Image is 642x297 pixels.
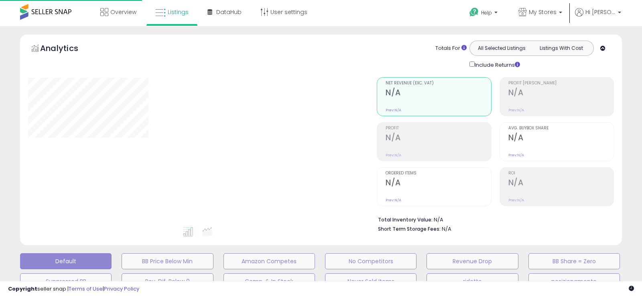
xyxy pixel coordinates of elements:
small: Prev: N/A [508,153,524,158]
button: Default [20,253,112,269]
button: All Selected Listings [472,43,532,53]
li: N/A [378,214,608,224]
button: Never Sold Items [325,273,416,289]
b: Total Inventory Value: [378,216,433,223]
h2: N/A [386,133,491,144]
span: Help [481,9,492,16]
span: ROI [508,171,614,176]
button: Rev. Dif. Below 0 [122,273,213,289]
span: Hi [PERSON_NAME] [585,8,616,16]
small: Prev: N/A [508,198,524,203]
small: Prev: N/A [508,108,524,113]
span: Net Revenue (Exc. VAT) [386,81,491,86]
small: Prev: N/A [386,198,401,203]
h2: N/A [386,178,491,189]
button: BB Price Below Min [122,253,213,269]
button: No Competitors [325,253,416,269]
span: Overview [110,8,136,16]
span: DataHub [216,8,242,16]
a: Terms of Use [69,285,103,293]
button: Suppressed BB [20,273,112,289]
span: Avg. Buybox Share [508,126,614,131]
div: Include Returns [463,60,530,69]
div: Totals For [435,45,467,52]
h5: Analytics [40,43,94,56]
button: Comp. & In Stock [223,273,315,289]
h2: N/A [508,133,614,144]
h2: N/A [508,88,614,99]
button: posizionamento [528,273,620,289]
a: Help [463,1,506,26]
button: Listings With Cost [531,43,591,53]
h2: N/A [386,88,491,99]
a: Hi [PERSON_NAME] [575,8,621,26]
span: Listings [168,8,189,16]
b: Short Term Storage Fees: [378,225,441,232]
small: Prev: N/A [386,153,401,158]
i: Get Help [469,7,479,17]
span: My Stores [529,8,557,16]
h2: N/A [508,178,614,189]
button: ridotto [427,273,518,289]
div: seller snap | | [8,285,139,293]
span: Profit [386,126,491,131]
span: Ordered Items [386,171,491,176]
span: N/A [442,225,451,233]
span: Profit [PERSON_NAME] [508,81,614,86]
a: Privacy Policy [104,285,139,293]
small: Prev: N/A [386,108,401,113]
button: Amazon Competes [223,253,315,269]
button: BB Share = Zero [528,253,620,269]
button: Revenue Drop [427,253,518,269]
strong: Copyright [8,285,37,293]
